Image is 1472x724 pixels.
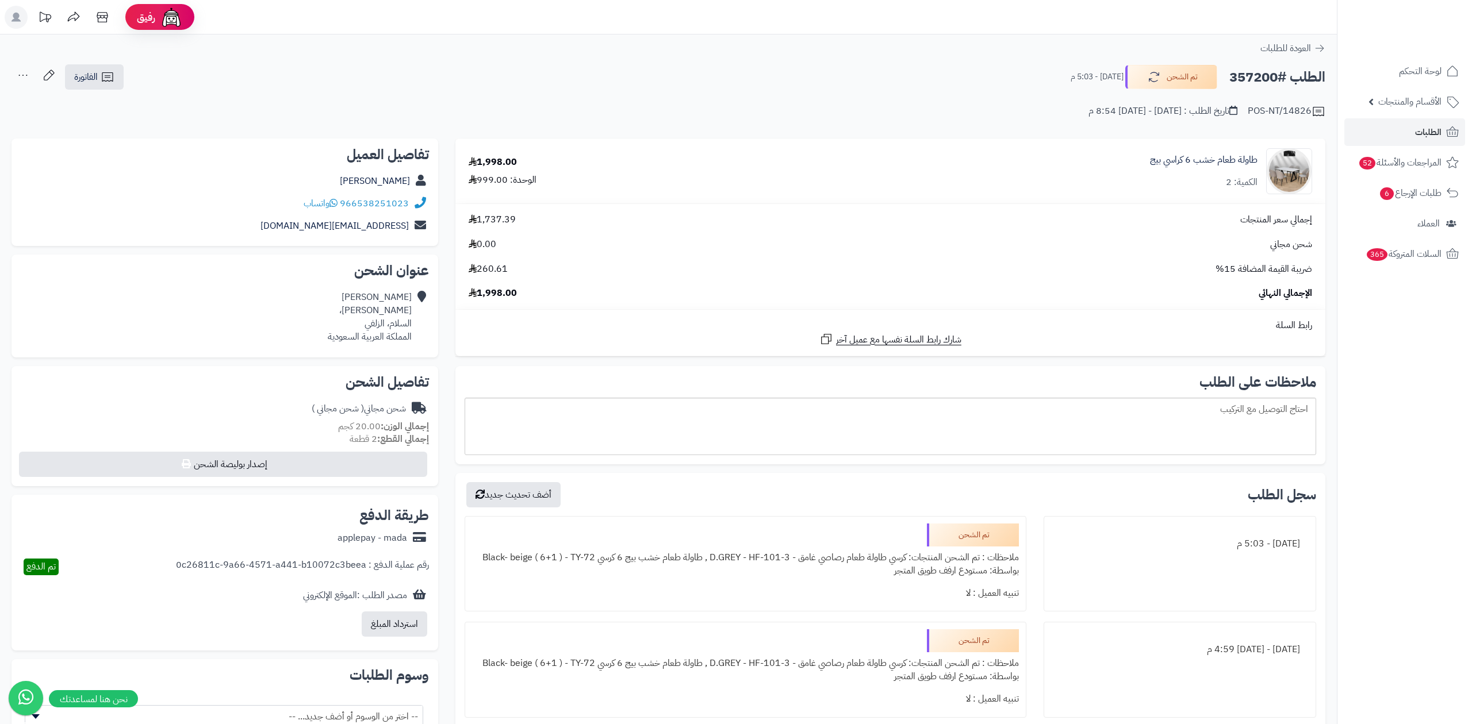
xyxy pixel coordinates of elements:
span: الإجمالي النهائي [1259,287,1312,300]
a: واتساب [304,197,338,210]
div: applepay - mada [338,532,407,545]
span: إجمالي سعر المنتجات [1240,213,1312,226]
a: طلبات الإرجاع6 [1344,179,1465,207]
a: 966538251023 [340,197,409,210]
span: 0.00 [469,238,496,251]
div: مصدر الطلب :الموقع الإلكتروني [303,589,407,602]
span: السلات المتروكة [1366,246,1442,262]
div: 1,998.00 [469,156,517,169]
div: تنبيه العميل : لا [472,582,1019,604]
a: تحديثات المنصة [30,6,59,32]
div: ملاحظات : تم الشحن المنتجات: كرسي طاولة طعام رصاصي غامق - D.GREY - HF-101-3 , طاولة طعام خشب بيج ... [472,652,1019,688]
a: لوحة التحكم [1344,57,1465,85]
strong: إجمالي الوزن: [381,419,429,433]
div: الوحدة: 999.00 [469,174,536,187]
div: [DATE] - [DATE] 4:59 م [1051,638,1309,661]
span: 6 [1380,187,1394,200]
a: العملاء [1344,210,1465,237]
span: ( شحن مجاني ) [312,402,364,415]
button: تم الشحن [1125,65,1217,89]
a: [PERSON_NAME] [340,174,410,188]
img: logo-2.png [1394,31,1461,55]
button: استرداد المبلغ [362,611,427,637]
span: المراجعات والأسئلة [1358,155,1442,171]
img: ai-face.png [160,6,183,29]
a: الفاتورة [65,64,124,90]
div: [DATE] - 5:03 م [1051,533,1309,555]
a: طاولة طعام خشب 6 كراسي بيج [1150,153,1258,167]
a: العودة للطلبات [1260,41,1325,55]
div: الكمية: 2 [1226,176,1258,189]
span: 1,998.00 [469,287,517,300]
div: احتاج التوصيل مع التركيب [465,398,1316,455]
h2: وسوم الطلبات [21,668,429,682]
h2: عنوان الشحن [21,264,429,278]
a: السلات المتروكة365 [1344,240,1465,268]
span: لوحة التحكم [1399,63,1442,79]
span: طلبات الإرجاع [1379,185,1442,201]
div: تنبيه العميل : لا [472,688,1019,710]
small: [DATE] - 5:03 م [1071,71,1124,83]
small: 20.00 كجم [338,419,429,433]
img: 1749982859-1-90x90.jpg [1267,148,1312,194]
span: 365 [1367,248,1387,261]
span: شارك رابط السلة نفسها مع عميل آخر [836,333,961,346]
div: تم الشحن [927,523,1019,546]
div: تاريخ الطلب : [DATE] - [DATE] 8:54 م [1088,105,1237,118]
span: الفاتورة [74,70,98,84]
a: المراجعات والأسئلة52 [1344,149,1465,176]
div: ملاحظات : تم الشحن المنتجات: كرسي طاولة طعام رصاصي غامق - D.GREY - HF-101-3 , طاولة طعام خشب بيج ... [472,546,1019,582]
span: الأقسام والمنتجات [1378,94,1442,110]
span: رفيق [137,10,155,24]
a: [EMAIL_ADDRESS][DOMAIN_NAME] [260,219,409,233]
h2: ملاحظات على الطلب [465,375,1316,389]
button: إصدار بوليصة الشحن [19,452,427,477]
div: شحن مجاني [312,402,406,415]
span: العودة للطلبات [1260,41,1311,55]
h2: طريقة الدفع [359,509,429,522]
h3: سجل الطلب [1248,488,1316,502]
div: [PERSON_NAME] [PERSON_NAME]، السلام، الزلفي المملكة العربية السعودية [328,291,412,343]
div: رقم عملية الدفع : 0c26811c-9a66-4571-a441-b10072c3beea [176,559,429,575]
div: POS-NT/14826 [1248,105,1325,118]
span: 52 [1359,157,1375,170]
a: الطلبات [1344,118,1465,146]
span: 260.61 [469,263,508,276]
span: شحن مجاني [1270,238,1312,251]
a: شارك رابط السلة نفسها مع عميل آخر [819,332,961,346]
h2: تفاصيل العميل [21,148,429,161]
span: الطلبات [1415,124,1442,140]
span: العملاء [1417,215,1440,232]
small: 2 قطعة [350,432,429,446]
h2: الطلب #357200 [1229,66,1325,89]
span: 1,737.39 [469,213,516,226]
div: رابط السلة [460,319,1321,332]
div: تم الشحن [927,629,1019,652]
strong: إجمالي القطع: [377,432,429,446]
button: أضف تحديث جديد [466,482,561,507]
h2: تفاصيل الشحن [21,375,429,389]
span: تم الدفع [26,560,56,573]
span: ضريبة القيمة المضافة 15% [1216,263,1312,276]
